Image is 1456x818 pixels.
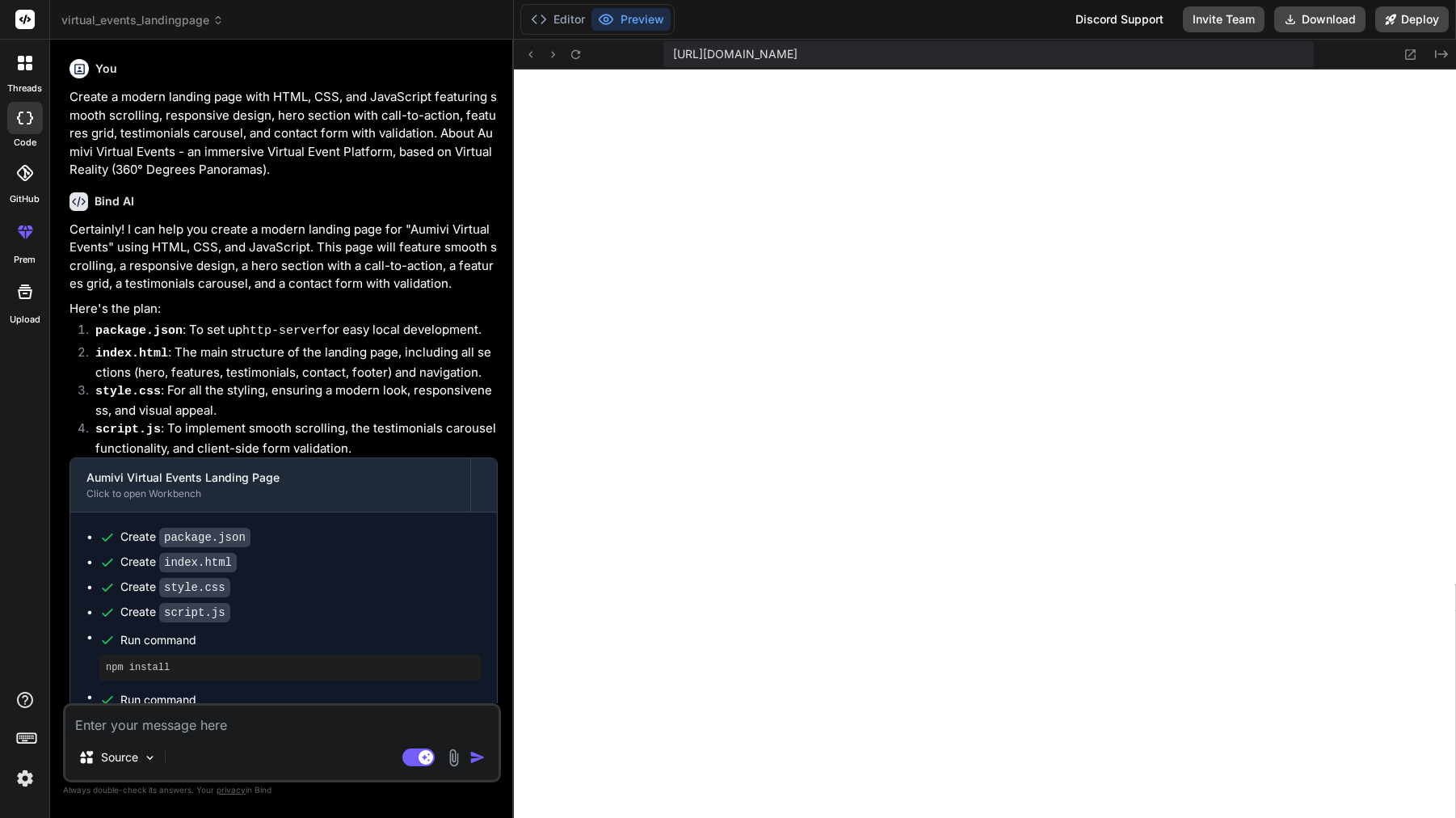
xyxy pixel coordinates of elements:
[120,554,237,571] div: Create
[217,785,246,795] span: privacy
[106,661,474,674] pre: npm install
[95,385,161,398] code: style.css
[95,423,161,436] code: script.js
[11,765,39,792] img: settings
[69,221,498,293] p: Certainly! I can help you create a modern landing page for "Aumivi Virtual Events" using HTML, CS...
[14,253,36,267] label: prem
[82,344,498,382] li: : The main structure of the landing page, including all sections (hero, features, testimonials, c...
[95,61,117,77] h6: You
[82,382,498,420] li: : For all the styling, ensuring a modern look, responsiveness, and visual appeal.
[673,46,797,62] span: [URL][DOMAIN_NAME]
[1375,6,1449,32] button: Deploy
[159,603,230,622] code: script.js
[69,300,498,318] p: Here's the plan:
[1274,6,1366,32] button: Download
[82,420,498,457] li: : To implement smooth scrolling, the testimonials carousel functionality, and client-side form va...
[86,487,454,500] div: Click to open Workbench
[14,136,36,150] label: code
[469,749,486,765] img: icon
[514,70,1456,818] iframe: Preview
[143,751,157,765] img: Pick Models
[69,88,498,179] p: Create a modern landing page with HTML, CSS, and JavaScript featuring smooth scrolling, responsiv...
[82,321,498,344] li: : To set up for easy local development.
[95,193,134,209] h6: Bind AI
[95,347,168,361] code: index.html
[1066,6,1173,32] div: Discord Support
[120,579,230,596] div: Create
[120,692,481,708] span: Run command
[159,528,250,547] code: package.json
[10,192,40,206] label: GitHub
[95,324,183,338] code: package.json
[159,553,237,572] code: index.html
[101,749,138,765] p: Source
[591,8,671,31] button: Preview
[120,529,250,546] div: Create
[7,82,42,95] label: threads
[524,8,591,31] button: Editor
[444,748,463,767] img: attachment
[120,604,230,621] div: Create
[86,470,454,486] div: Aumivi Virtual Events Landing Page
[1183,6,1265,32] button: Invite Team
[242,324,322,338] code: http-server
[159,578,230,597] code: style.css
[63,782,501,798] p: Always double-check its answers. Your in Bind
[61,12,224,28] span: virtual_events_landingpage
[70,458,470,512] button: Aumivi Virtual Events Landing PageClick to open Workbench
[120,632,481,648] span: Run command
[10,313,40,327] label: Upload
